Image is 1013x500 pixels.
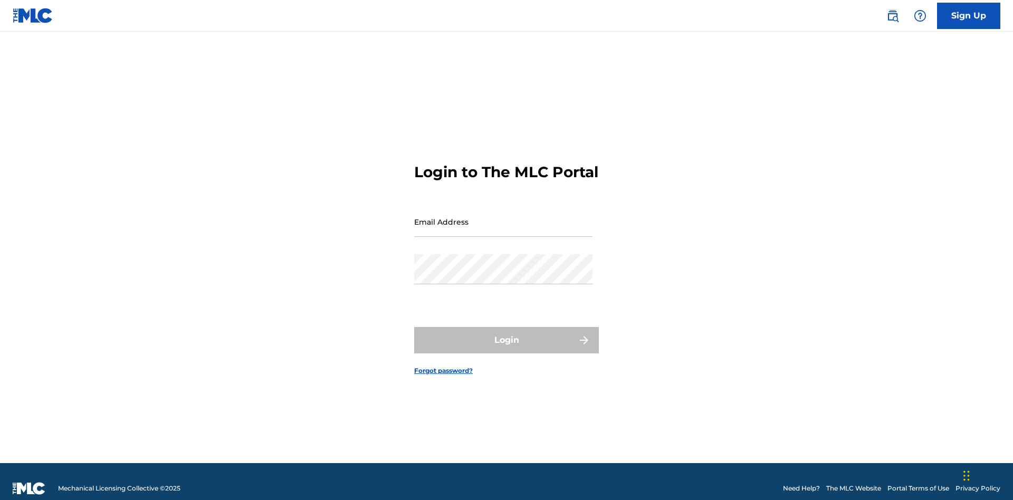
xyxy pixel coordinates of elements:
a: Portal Terms of Use [887,484,949,493]
div: Drag [963,460,970,492]
iframe: Chat Widget [960,449,1013,500]
a: Public Search [882,5,903,26]
div: Help [910,5,931,26]
img: MLC Logo [13,8,53,23]
a: The MLC Website [826,484,881,493]
a: Sign Up [937,3,1000,29]
img: logo [13,482,45,495]
a: Need Help? [783,484,820,493]
img: search [886,9,899,22]
a: Privacy Policy [955,484,1000,493]
h3: Login to The MLC Portal [414,163,598,181]
img: help [914,9,926,22]
span: Mechanical Licensing Collective © 2025 [58,484,180,493]
a: Forgot password? [414,366,473,376]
